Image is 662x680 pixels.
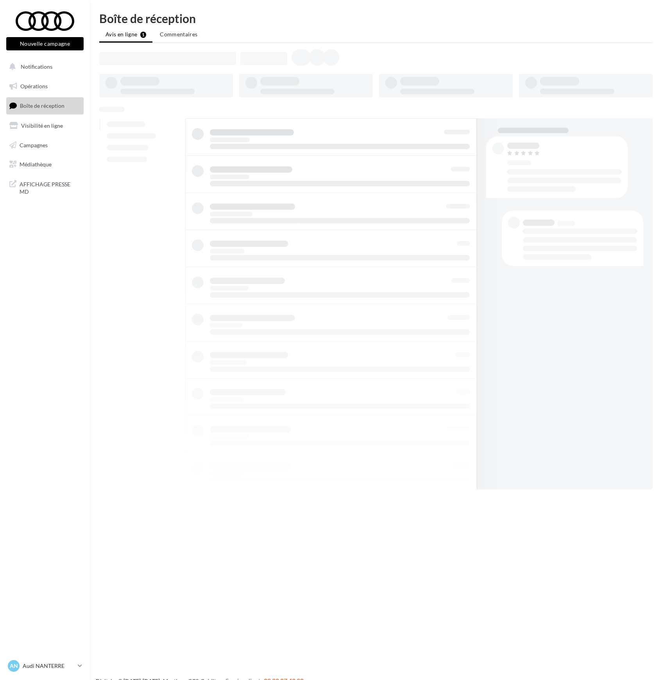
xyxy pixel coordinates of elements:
[6,659,84,673] a: AN Audi NANTERRE
[23,662,75,670] p: Audi NANTERRE
[20,102,64,109] span: Boîte de réception
[5,78,85,95] a: Opérations
[5,97,85,114] a: Boîte de réception
[20,161,52,168] span: Médiathèque
[99,12,653,24] div: Boîte de réception
[5,59,82,75] button: Notifications
[21,122,63,129] span: Visibilité en ligne
[10,662,18,670] span: AN
[5,137,85,153] a: Campagnes
[5,118,85,134] a: Visibilité en ligne
[6,37,84,50] button: Nouvelle campagne
[20,83,48,89] span: Opérations
[5,176,85,199] a: AFFICHAGE PRESSE MD
[20,141,48,148] span: Campagnes
[20,179,81,196] span: AFFICHAGE PRESSE MD
[160,31,197,37] span: Commentaires
[21,63,52,70] span: Notifications
[5,156,85,173] a: Médiathèque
